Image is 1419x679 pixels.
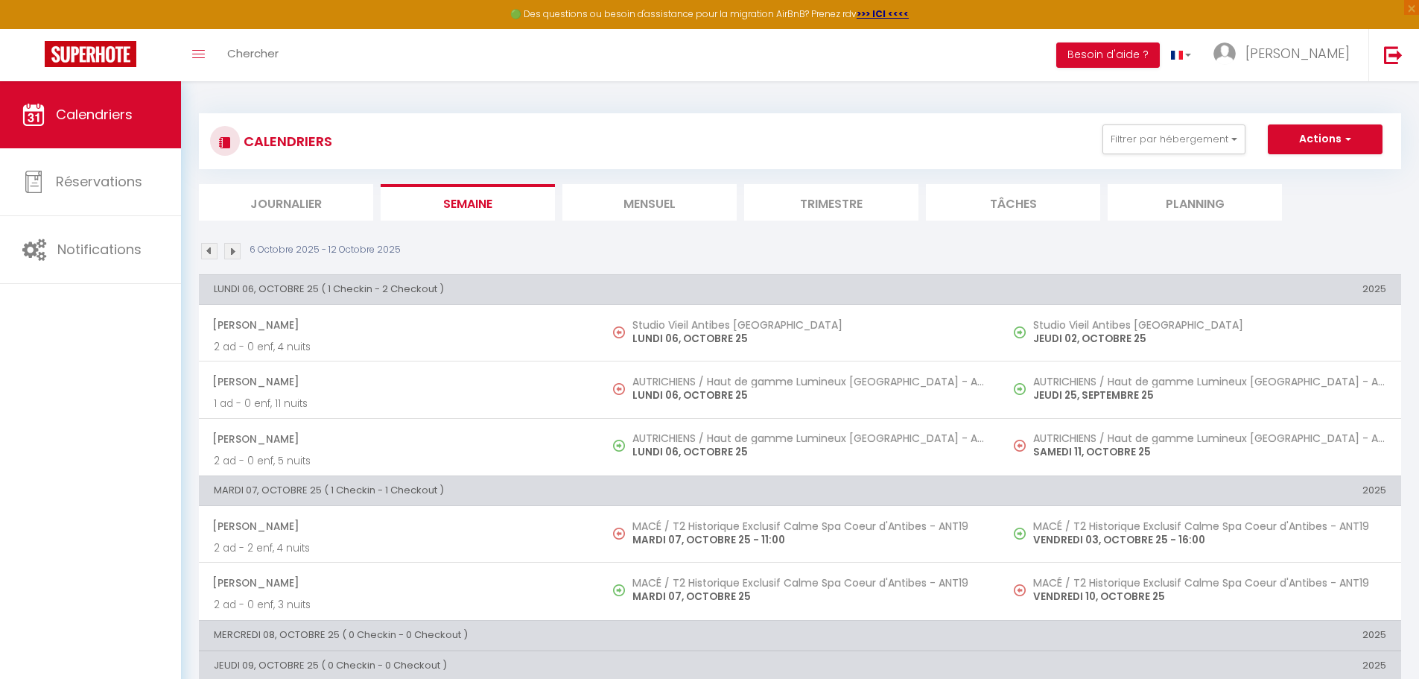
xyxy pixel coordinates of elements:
p: 2 ad - 2 enf, 4 nuits [214,540,585,556]
h5: MACÉ / T2 Historique Exclusif Calme Spa Coeur d'Antibes - ANT19 [632,577,985,589]
button: Actions [1268,124,1383,154]
span: [PERSON_NAME] [212,512,585,540]
p: 6 Octobre 2025 - 12 Octobre 2025 [250,243,401,257]
li: Planning [1108,184,1282,221]
h5: Studio Vieil Antibes [GEOGRAPHIC_DATA] [632,319,985,331]
button: Besoin d'aide ? [1056,42,1160,68]
img: NO IMAGE [613,383,625,395]
img: logout [1384,45,1403,64]
li: Mensuel [562,184,737,221]
p: SAMEDI 11, OCTOBRE 25 [1033,444,1386,460]
img: NO IMAGE [613,528,625,540]
p: MARDI 07, OCTOBRE 25 - 11:00 [632,532,985,548]
p: 2 ad - 0 enf, 4 nuits [214,339,585,355]
th: 2025 [1000,274,1401,304]
p: 2 ad - 0 enf, 5 nuits [214,453,585,469]
h5: Studio Vieil Antibes [GEOGRAPHIC_DATA] [1033,319,1386,331]
span: Réservations [56,172,142,191]
th: MARDI 07, OCTOBRE 25 ( 1 Checkin - 1 Checkout ) [199,476,1000,505]
span: [PERSON_NAME] [212,425,585,453]
p: JEUDI 25, SEPTEMBRE 25 [1033,388,1386,403]
h5: AUTRICHIENS / Haut de gamme Lumineux [GEOGRAPHIC_DATA] - ANT17 [1033,432,1386,444]
li: Tâches [926,184,1100,221]
p: 2 ad - 0 enf, 3 nuits [214,597,585,613]
h5: AUTRICHIENS / Haut de gamme Lumineux [GEOGRAPHIC_DATA] - ANT17 [1033,376,1386,388]
a: Chercher [216,29,290,81]
span: Calendriers [56,105,133,124]
a: >>> ICI <<<< [857,7,909,20]
li: Trimestre [744,184,918,221]
h5: AUTRICHIENS / Haut de gamme Lumineux [GEOGRAPHIC_DATA] - ANT17 [632,432,985,444]
th: 2025 [1000,620,1401,650]
h5: AUTRICHIENS / Haut de gamme Lumineux [GEOGRAPHIC_DATA] - ANT17 [632,376,985,388]
button: Filtrer par hébergement [1102,124,1245,154]
p: LUNDI 06, OCTOBRE 25 [632,388,985,403]
th: LUNDI 06, OCTOBRE 25 ( 1 Checkin - 2 Checkout ) [199,274,1000,304]
img: ... [1213,42,1236,65]
p: JEUDI 02, OCTOBRE 25 [1033,331,1386,347]
th: 2025 [1000,476,1401,505]
img: NO IMAGE [1014,383,1026,395]
h3: CALENDRIERS [240,124,332,158]
img: Super Booking [45,41,136,67]
h5: MACÉ / T2 Historique Exclusif Calme Spa Coeur d'Antibes - ANT19 [632,520,985,532]
p: 1 ad - 0 enf, 11 nuits [214,396,585,411]
span: [PERSON_NAME] [212,569,585,597]
th: MERCREDI 08, OCTOBRE 25 ( 0 Checkin - 0 Checkout ) [199,620,1000,650]
p: VENDREDI 10, OCTOBRE 25 [1033,589,1386,604]
li: Semaine [381,184,555,221]
img: NO IMAGE [1014,528,1026,540]
p: LUNDI 06, OCTOBRE 25 [632,444,985,460]
img: NO IMAGE [1014,584,1026,596]
span: [PERSON_NAME] [212,311,585,339]
span: Chercher [227,45,279,61]
img: NO IMAGE [613,326,625,338]
span: Notifications [57,240,142,259]
p: MARDI 07, OCTOBRE 25 [632,589,985,604]
img: NO IMAGE [1014,326,1026,338]
a: ... [PERSON_NAME] [1202,29,1368,81]
h5: MACÉ / T2 Historique Exclusif Calme Spa Coeur d'Antibes - ANT19 [1033,577,1386,589]
span: [PERSON_NAME] [212,367,585,396]
p: LUNDI 06, OCTOBRE 25 [632,331,985,347]
span: [PERSON_NAME] [1245,44,1350,63]
img: NO IMAGE [1014,440,1026,452]
h5: MACÉ / T2 Historique Exclusif Calme Spa Coeur d'Antibes - ANT19 [1033,520,1386,532]
p: VENDREDI 03, OCTOBRE 25 - 16:00 [1033,532,1386,548]
li: Journalier [199,184,373,221]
